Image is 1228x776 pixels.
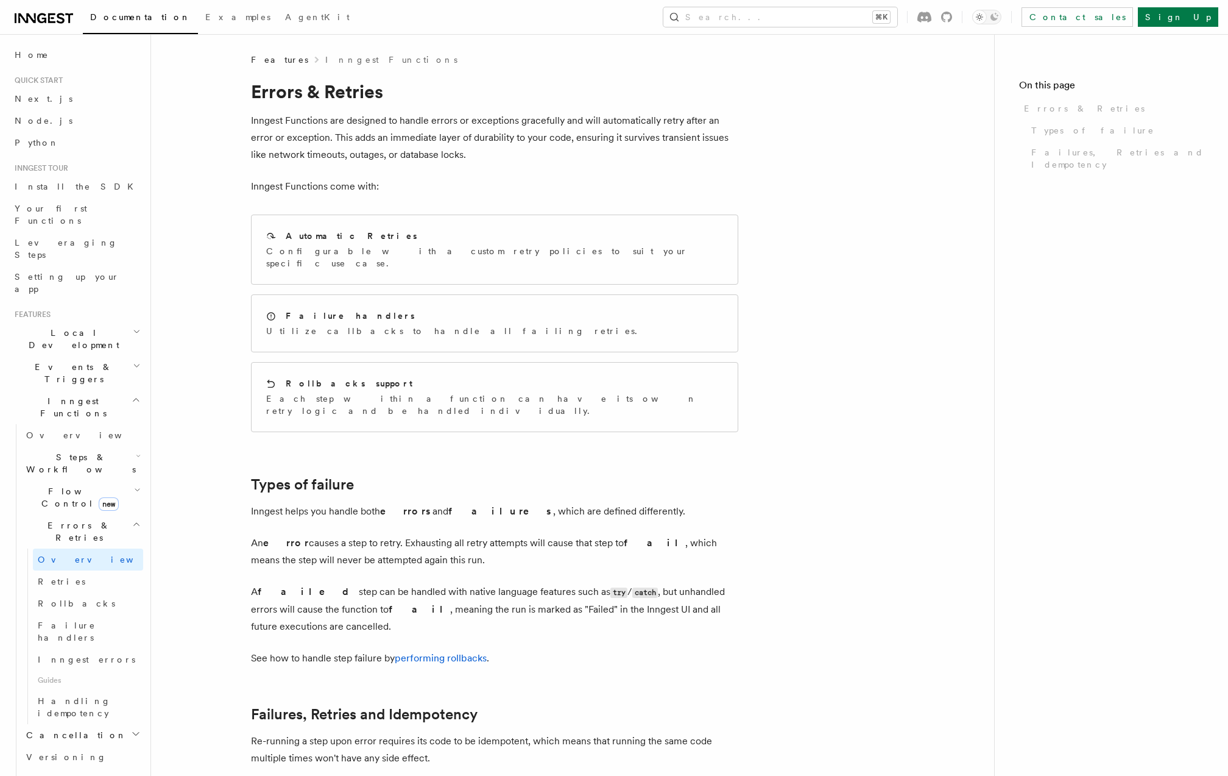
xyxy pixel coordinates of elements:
a: Contact sales [1022,7,1133,27]
a: Install the SDK [10,176,143,198]
button: Search...⌘K [663,7,897,27]
span: Rollbacks [38,599,115,608]
a: Home [10,44,143,66]
kbd: ⌘K [873,11,890,23]
p: Configurable with a custom retry policies to suit your specific use case. [266,245,723,269]
span: Overview [38,555,163,564]
div: Errors & Retries [21,549,143,724]
span: Retries [38,577,85,586]
p: Utilize callbacks to handle all failing retries. [266,325,644,337]
p: An causes a step to retry. Exhausting all retry attempts will cause that step to , which means th... [251,535,738,569]
span: Setting up your app [15,272,119,294]
a: Types of failure [1026,119,1204,141]
a: Python [10,132,143,154]
span: Local Development [10,327,133,351]
span: Types of failure [1031,124,1154,137]
a: Versioning [21,746,143,768]
strong: fail [389,603,450,615]
a: Automatic RetriesConfigurable with a custom retry policies to suit your specific use case. [251,215,738,285]
span: Quick start [10,76,63,85]
span: Guides [33,671,143,690]
span: Inngest errors [38,655,135,664]
span: Cancellation [21,729,127,741]
p: Re-running a step upon error requires its code to be idempotent, which means that running the sam... [251,733,738,767]
a: performing rollbacks [395,652,487,664]
h2: Automatic Retries [286,230,417,242]
a: Failure handlers [33,614,143,649]
a: Overview [21,424,143,446]
a: Failures, Retries and Idempotency [251,706,478,723]
a: Failures, Retries and Idempotency [1026,141,1204,176]
p: Each step within a function can have its own retry logic and be handled individually. [266,393,723,417]
span: Next.js [15,94,72,104]
p: Inngest Functions come with: [251,178,738,195]
a: Errors & Retries [1019,98,1204,119]
button: Inngest Functions [10,390,143,424]
span: Python [15,138,59,148]
a: Inngest errors [33,649,143,671]
a: AgentKit [278,4,357,33]
a: Node.js [10,110,143,132]
span: Failure handlers [38,621,96,643]
h4: On this page [1019,78,1204,98]
span: AgentKit [285,12,350,22]
a: Your first Functions [10,198,143,232]
span: Steps & Workflows [21,451,136,475]
strong: fail [624,537,685,549]
h2: Rollbacks support [286,377,412,390]
a: Documentation [83,4,198,34]
p: A step can be handled with native language features such as / , but unhandled errors will cause t... [251,583,738,635]
span: Install the SDK [15,182,141,191]
a: Leveraging Steps [10,232,143,266]
button: Events & Triggers [10,356,143,390]
span: Documentation [90,12,191,22]
strong: failed [258,586,359,597]
strong: failures [448,505,553,517]
span: Inngest tour [10,163,68,173]
p: Inngest Functions are designed to handle errors or exceptions gracefully and will automatically r... [251,112,738,163]
span: Node.js [15,116,72,126]
a: Handling idempotency [33,690,143,724]
code: try [610,588,627,598]
a: Sign Up [1138,7,1218,27]
span: Versioning [26,752,107,762]
button: Cancellation [21,724,143,746]
a: Rollbacks supportEach step within a function can have its own retry logic and be handled individu... [251,362,738,432]
a: Rollbacks [33,593,143,614]
span: Home [15,49,49,61]
a: Failure handlersUtilize callbacks to handle all failing retries. [251,294,738,352]
button: Flow Controlnew [21,480,143,514]
a: Next.js [10,88,143,110]
span: Failures, Retries and Idempotency [1031,146,1204,171]
p: Inngest helps you handle both and , which are defined differently. [251,503,738,520]
h1: Errors & Retries [251,80,738,102]
strong: errors [380,505,432,517]
button: Toggle dark mode [972,10,1001,24]
a: Retries [33,571,143,593]
span: new [99,497,119,511]
span: Examples [205,12,270,22]
button: Steps & Workflows [21,446,143,480]
span: Features [251,54,308,66]
span: Flow Control [21,485,134,510]
span: Overview [26,430,152,440]
a: Overview [33,549,143,571]
span: Errors & Retries [1024,102,1145,115]
code: catch [632,588,658,598]
a: Types of failure [251,476,354,493]
strong: error [263,537,309,549]
h2: Failure handlers [286,310,415,322]
span: Inngest Functions [10,395,132,419]
p: See how to handle step failure by . [251,650,738,667]
button: Local Development [10,322,143,356]
span: Your first Functions [15,204,87,226]
a: Examples [198,4,278,33]
a: Inngest Functions [325,54,457,66]
span: Events & Triggers [10,361,133,385]
span: Leveraging Steps [15,238,118,260]
span: Errors & Retries [21,519,132,544]
a: Setting up your app [10,266,143,300]
span: Handling idempotency [38,696,111,718]
span: Features [10,310,51,319]
button: Errors & Retries [21,514,143,549]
